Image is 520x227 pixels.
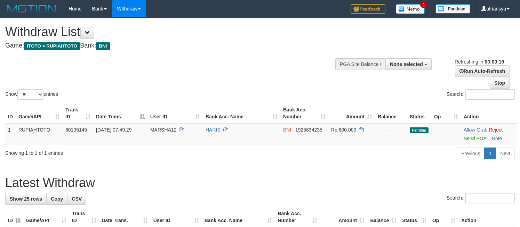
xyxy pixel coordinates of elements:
span: · [464,127,489,133]
a: CSV [67,193,86,205]
th: Status: activate to sort column ascending [399,207,430,227]
span: [DATE] 07:49:29 [96,127,131,133]
span: BNI [96,42,110,50]
a: Stop [490,77,510,89]
th: User ID: activate to sort column ascending [147,103,203,123]
span: Refreshing in: [455,59,504,65]
div: - - - [378,126,404,133]
a: Reject [489,127,503,133]
strong: 00:00:10 [485,59,504,65]
h1: Latest Withdraw [5,176,515,190]
span: Pending [410,127,429,133]
th: Balance [375,103,407,123]
span: 60105145 [65,127,87,133]
td: · [461,123,517,145]
th: Date Trans.: activate to sort column ascending [99,207,151,227]
label: Show entries [5,89,58,100]
th: Trans ID: activate to sort column ascending [69,207,99,227]
span: 1 [420,2,427,8]
th: Status [407,103,431,123]
a: Show 25 rows [5,193,47,205]
th: User ID: activate to sort column ascending [151,207,202,227]
a: Allow Grab [464,127,487,133]
span: Rp 600.000 [331,127,356,133]
div: Showing 1 to 1 of 1 entries [5,147,211,157]
th: Trans ID: activate to sort column ascending [63,103,93,123]
select: Showentries [17,89,43,100]
a: Previous [457,148,485,159]
img: panduan.png [435,4,470,14]
span: Copy [51,196,63,202]
td: RUPIAHTOTO [16,123,63,145]
th: Balance: activate to sort column ascending [367,207,399,227]
label: Search: [447,193,515,203]
a: Note [492,136,502,141]
a: Send PGA [464,136,486,141]
input: Search: [465,193,515,203]
th: ID: activate to sort column descending [5,207,23,227]
th: Bank Acc. Number: activate to sort column ascending [280,103,328,123]
th: Bank Acc. Number: activate to sort column ascending [275,207,320,227]
th: Date Trans.: activate to sort column descending [93,103,147,123]
th: Amount: activate to sort column ascending [320,207,367,227]
a: Run Auto-Refresh [455,65,510,77]
span: CSV [72,196,82,202]
a: Next [496,148,515,159]
th: Op: activate to sort column ascending [430,207,458,227]
a: Copy [46,193,67,205]
h4: Game: Bank: [5,42,340,49]
a: HARIS [206,127,221,133]
span: Copy 1925834235 to clipboard [295,127,322,133]
th: ID [5,103,16,123]
a: 1 [484,148,496,159]
th: Action [461,103,517,123]
td: 1 [5,123,16,145]
button: None selected [385,58,432,70]
th: Game/API: activate to sort column ascending [23,207,69,227]
th: Amount: activate to sort column ascending [328,103,375,123]
h1: Withdraw List [5,25,340,39]
span: BNI [283,127,291,133]
div: PGA Site Balance / [335,58,385,70]
th: Bank Acc. Name: activate to sort column ascending [202,207,275,227]
th: Action [458,207,515,227]
label: Search: [447,89,515,100]
th: Game/API: activate to sort column ascending [16,103,63,123]
input: Search: [465,89,515,100]
span: ITOTO > RUPIAHTOTO [24,42,80,50]
th: Op: activate to sort column ascending [431,103,461,123]
th: Bank Acc. Name: activate to sort column ascending [203,103,280,123]
span: None selected [390,61,423,67]
img: Button%20Memo.svg [396,4,425,14]
span: MARSHA12 [150,127,176,133]
img: Feedback.jpg [351,4,385,14]
span: Show 25 rows [10,196,42,202]
img: MOTION_logo.png [5,3,58,14]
